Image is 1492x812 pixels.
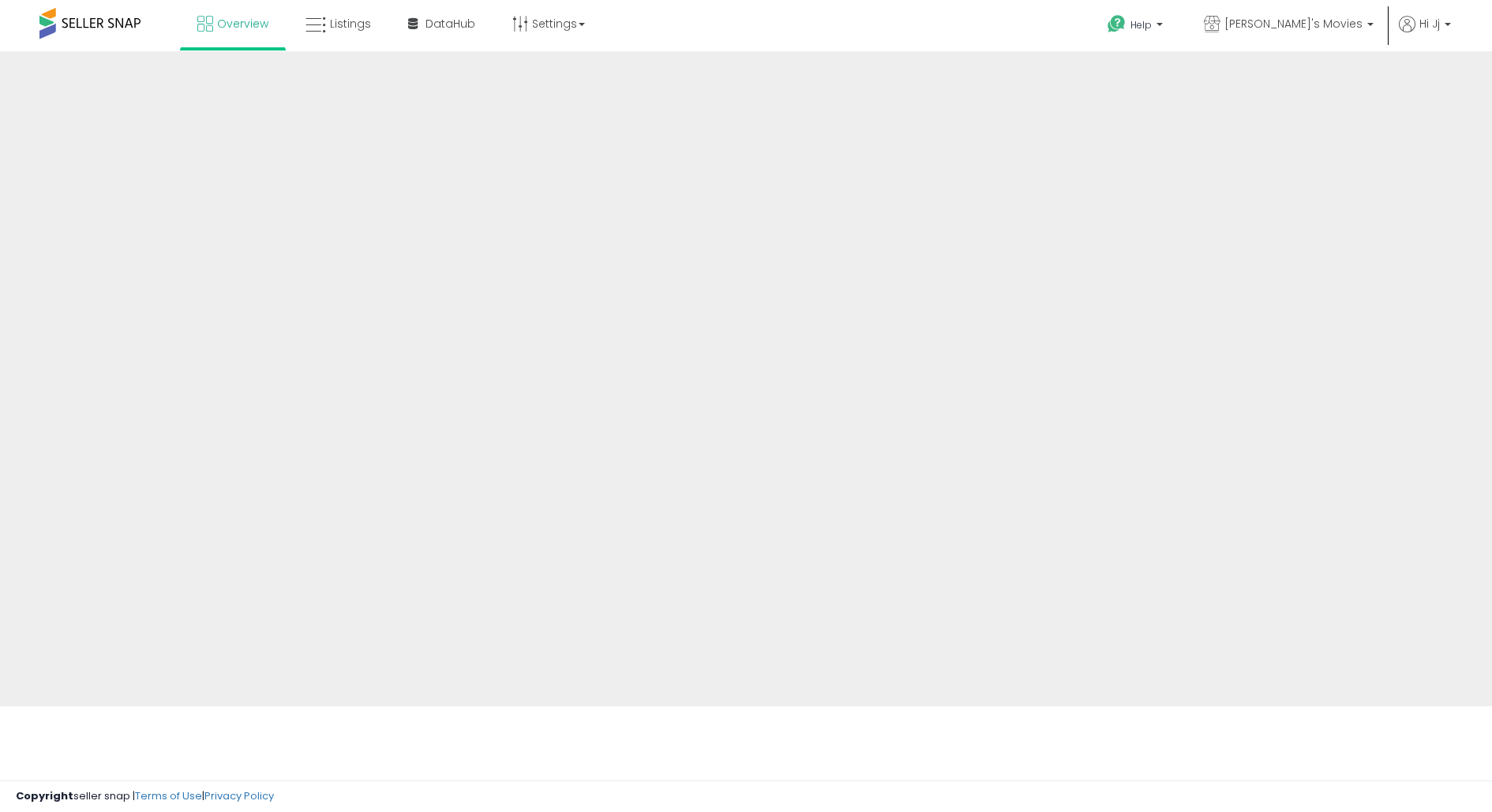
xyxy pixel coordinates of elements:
span: Help [1130,18,1152,32]
span: DataHub [425,16,475,32]
span: [PERSON_NAME]'s Movies [1224,16,1363,32]
i: Get Help [1107,14,1126,34]
a: Hi Jj [1399,16,1451,51]
span: Listings [330,16,371,32]
span: Hi Jj [1419,16,1440,32]
a: Help [1095,2,1179,51]
span: Overview [217,16,268,32]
